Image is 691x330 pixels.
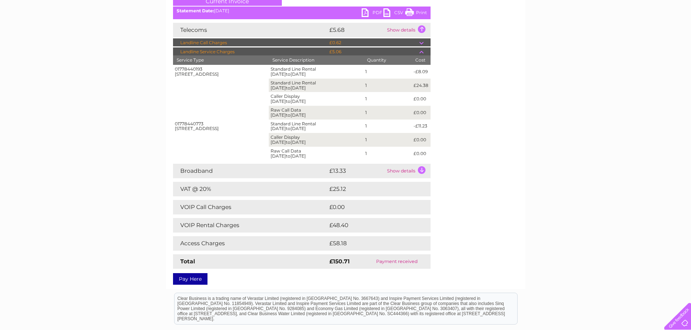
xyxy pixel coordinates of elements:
[173,182,328,196] td: VAT @ 20%
[628,31,638,36] a: Blog
[363,120,412,133] td: 1
[328,38,419,47] td: £0.62
[286,139,291,145] span: to
[363,79,412,92] td: 1
[363,147,412,160] td: 1
[173,236,328,251] td: Access Charges
[554,4,604,13] a: 0333 014 3131
[177,8,214,13] b: Statement Date:
[173,273,207,285] a: Pay Here
[286,153,291,159] span: to
[173,23,328,37] td: Telecoms
[385,164,431,178] td: Show details
[173,218,328,233] td: VOIP Rental Charges
[328,218,416,233] td: £48.40
[175,67,267,77] div: 01778440193 [STREET_ADDRESS]
[385,23,431,37] td: Show details
[286,99,291,104] span: to
[173,38,328,47] td: Landline Call Charges
[173,8,431,13] div: [DATE]
[174,4,517,35] div: Clear Business is a trading name of Verastar Limited (registered in [GEOGRAPHIC_DATA] No. 3667643...
[286,112,291,118] span: to
[412,92,430,106] td: £0.00
[269,147,363,160] td: Raw Call Data [DATE] [DATE]
[269,106,363,120] td: Raw Call Data [DATE] [DATE]
[328,47,419,56] td: £5.06
[412,65,430,79] td: -£8.09
[269,120,363,133] td: Standard Line Rental [DATE] [DATE]
[602,31,624,36] a: Telecoms
[563,31,577,36] a: Water
[405,8,427,19] a: Print
[173,164,328,178] td: Broadband
[286,85,291,91] span: to
[328,164,385,178] td: £13.33
[173,47,328,56] td: Landline Service Charges
[173,200,328,214] td: VOIP Call Charges
[412,106,430,120] td: £0.00
[175,121,267,131] div: 01778440773 [STREET_ADDRESS]
[643,31,661,36] a: Contact
[24,19,61,41] img: logo.png
[269,55,363,65] th: Service Description
[363,55,412,65] th: Quantity
[328,200,414,214] td: £0.00
[383,8,405,19] a: CSV
[412,147,430,160] td: £0.00
[363,65,412,79] td: 1
[363,254,430,269] td: Payment received
[286,71,291,77] span: to
[269,79,363,92] td: Standard Line Rental [DATE] [DATE]
[286,126,291,131] span: to
[328,236,415,251] td: £58.18
[269,133,363,147] td: Caller Display [DATE] [DATE]
[269,92,363,106] td: Caller Display [DATE] [DATE]
[363,92,412,106] td: 1
[328,182,415,196] td: £25.12
[412,79,430,92] td: £24.38
[363,133,412,147] td: 1
[180,258,195,265] strong: Total
[412,120,430,133] td: -£11.23
[329,258,350,265] strong: £150.71
[328,23,385,37] td: £5.68
[362,8,383,19] a: PDF
[581,31,597,36] a: Energy
[412,55,430,65] th: Cost
[667,31,684,36] a: Log out
[412,133,430,147] td: £0.00
[173,55,269,65] th: Service Type
[269,65,363,79] td: Standard Line Rental [DATE] [DATE]
[363,106,412,120] td: 1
